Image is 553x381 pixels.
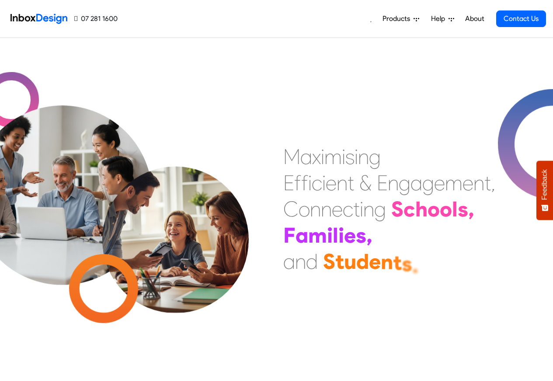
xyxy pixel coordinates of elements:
div: t [484,170,491,196]
div: c [403,196,415,222]
div: s [356,222,366,248]
a: Contact Us [496,10,546,27]
div: E [377,170,388,196]
div: o [428,196,440,222]
a: Help [428,10,458,27]
div: o [440,196,452,222]
div: c [312,170,322,196]
div: , [468,196,474,222]
div: i [338,222,344,248]
a: 07 281 1600 [74,14,118,24]
div: x [312,144,321,170]
div: n [310,196,321,222]
div: e [326,170,337,196]
div: i [355,144,358,170]
div: s [458,196,468,222]
div: g [369,144,381,170]
div: g [374,196,386,222]
div: e [434,170,445,196]
div: a [410,170,422,196]
div: n [337,170,348,196]
div: g [399,170,410,196]
div: F [283,222,296,248]
div: i [321,144,324,170]
div: e [463,170,473,196]
div: m [324,144,342,170]
div: , [366,222,372,248]
div: S [391,196,403,222]
div: e [332,196,343,222]
div: t [353,196,360,222]
div: i [360,196,363,222]
div: n [363,196,374,222]
div: e [344,222,356,248]
div: t [348,170,354,196]
div: a [296,222,308,248]
div: a [300,144,312,170]
div: o [299,196,310,222]
div: S [323,248,335,275]
div: , [491,170,495,196]
span: Products [383,14,414,24]
a: Products [379,10,423,27]
div: a [283,248,295,275]
div: l [333,222,338,248]
div: d [356,248,369,275]
div: n [358,144,369,170]
div: s [345,144,355,170]
button: Feedback - Show survey [536,161,553,220]
div: e [369,248,381,275]
div: t [393,249,402,275]
div: t [335,248,344,275]
div: l [452,196,458,222]
div: . [412,252,418,278]
img: parents_with_child.png [84,130,267,313]
div: n [381,249,393,275]
span: Feedback [541,169,549,200]
div: i [322,170,326,196]
div: Maximising Efficient & Engagement, Connecting Schools, Families, and Students. [283,144,495,275]
div: n [295,248,306,275]
div: n [321,196,332,222]
div: s [402,251,412,277]
a: About [463,10,487,27]
div: i [327,222,333,248]
div: n [473,170,484,196]
div: i [342,144,345,170]
div: i [308,170,312,196]
div: C [283,196,299,222]
div: f [294,170,301,196]
div: & [359,170,372,196]
div: d [306,248,318,275]
span: Help [431,14,449,24]
div: u [344,248,356,275]
div: m [445,170,463,196]
div: m [308,222,327,248]
div: E [283,170,294,196]
div: M [283,144,300,170]
div: f [301,170,308,196]
div: g [422,170,434,196]
div: h [415,196,428,222]
div: c [343,196,353,222]
div: n [388,170,399,196]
